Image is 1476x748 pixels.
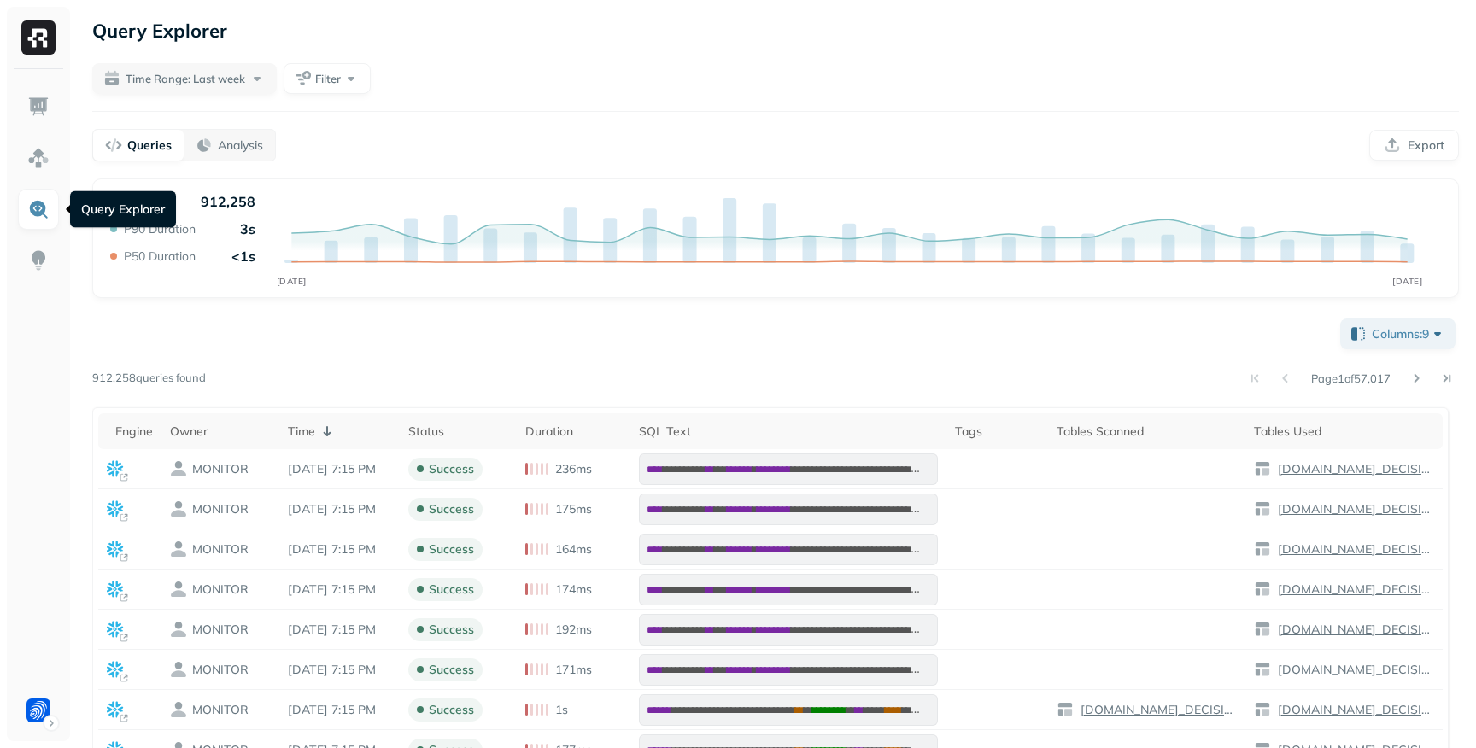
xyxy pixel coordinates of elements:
a: [DOMAIN_NAME]_DECISIONS [1271,622,1434,638]
span: Filter [315,71,341,87]
p: Page 1 of 57,017 [1311,371,1391,386]
p: <1s [231,248,255,265]
p: Oct 4, 2025 7:15 PM [288,501,391,517]
div: SQL Text [639,424,938,440]
img: table [1254,661,1271,678]
p: 175ms [555,501,592,517]
div: Status [408,424,507,440]
p: Queries [127,137,172,154]
button: Export [1369,130,1459,161]
img: table [1254,701,1271,718]
button: Time Range: Last week [92,63,277,94]
p: P90 Duration [124,221,196,237]
img: table [1057,701,1074,718]
button: Filter [284,63,371,94]
tspan: [DATE] [1392,276,1422,287]
span: Time Range: Last week [126,71,245,87]
img: table [1254,500,1271,517]
a: [DOMAIN_NAME]_DECISIONS [1271,501,1434,517]
p: Oct 4, 2025 7:15 PM [288,461,391,477]
div: Engine [115,424,153,440]
tspan: [DATE] [277,276,307,287]
p: success [429,622,474,638]
img: Dashboard [27,96,50,118]
button: Columns:9 [1340,318,1455,349]
p: Analysis [218,137,263,154]
p: 912,258 [201,193,255,210]
p: MONITOR [192,461,249,477]
p: 192ms [555,622,592,638]
div: Query Explorer [70,191,176,228]
div: Tags [955,424,1040,440]
p: P50 Duration [124,248,196,265]
p: [DOMAIN_NAME]_DECISIONS [1274,461,1434,477]
p: 174ms [555,581,592,598]
p: success [429,541,474,558]
p: Oct 4, 2025 7:15 PM [288,662,391,678]
div: Tables Used [1254,424,1434,440]
a: [DOMAIN_NAME]_DECISIONS [1271,541,1434,558]
div: Tables Scanned [1057,424,1237,440]
img: Assets [27,147,50,169]
span: Columns: 9 [1372,325,1446,342]
div: Owner [170,424,271,440]
p: Oct 4, 2025 7:15 PM [288,541,391,558]
p: [DOMAIN_NAME]_DECISIONS [1274,581,1434,598]
p: MONITOR [192,541,249,558]
p: [DOMAIN_NAME]_DECISIONS [1274,622,1434,638]
p: Oct 4, 2025 7:15 PM [288,622,391,638]
p: success [429,702,474,718]
div: Time [288,421,391,441]
p: MONITOR [192,702,249,718]
p: [DOMAIN_NAME]_DECISIONS [1274,702,1434,718]
img: Forter [26,698,50,722]
p: success [429,461,474,477]
p: Oct 4, 2025 7:15 PM [288,702,391,718]
img: table [1254,541,1271,558]
p: [DOMAIN_NAME]_DECISIONS [1274,541,1434,558]
p: 236ms [555,461,592,477]
p: [DOMAIN_NAME]_DECISIONS [1077,702,1237,718]
p: success [429,501,474,517]
a: [DOMAIN_NAME]_DECISIONS [1271,662,1434,678]
p: Query Explorer [92,15,227,46]
a: [DOMAIN_NAME]_DECISIONS [1271,702,1434,718]
p: 171ms [555,662,592,678]
p: [DOMAIN_NAME]_DECISIONS [1274,501,1434,517]
img: Query Explorer [27,198,50,220]
p: Oct 4, 2025 7:15 PM [288,581,391,598]
p: 3s [240,220,255,237]
p: 1s [555,702,568,718]
img: table [1254,460,1271,477]
a: [DOMAIN_NAME]_DECISIONS [1271,581,1434,598]
img: table [1254,581,1271,598]
p: [DOMAIN_NAME]_DECISIONS [1274,662,1434,678]
a: [DOMAIN_NAME]_DECISIONS [1074,702,1237,718]
p: MONITOR [192,622,249,638]
img: table [1254,621,1271,638]
p: 164ms [555,541,592,558]
p: success [429,662,474,678]
p: MONITOR [192,501,249,517]
a: [DOMAIN_NAME]_DECISIONS [1271,461,1434,477]
p: MONITOR [192,581,249,598]
img: Ryft [21,20,56,55]
div: Duration [525,424,622,440]
p: success [429,581,474,598]
img: Insights [27,249,50,272]
p: 912,258 queries found [92,370,206,387]
p: MONITOR [192,662,249,678]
